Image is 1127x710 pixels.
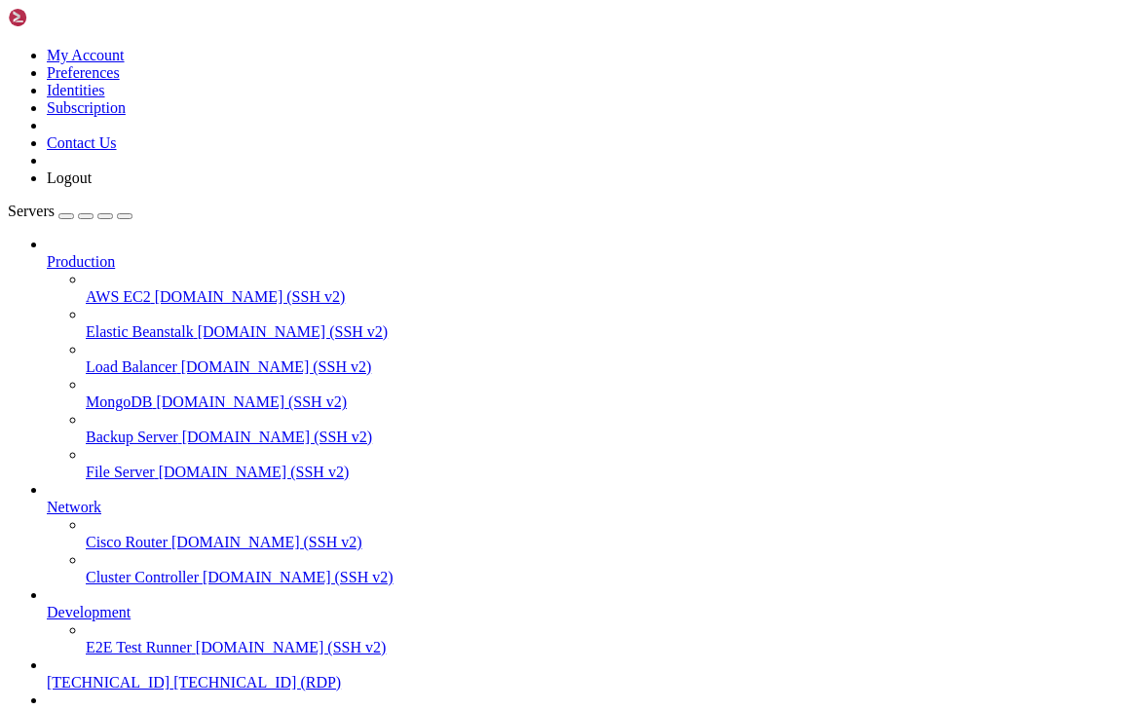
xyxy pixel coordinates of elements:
[86,429,1119,446] a: Backup Server [DOMAIN_NAME] (SSH v2)
[86,639,1119,656] a: E2E Test Runner [DOMAIN_NAME] (SSH v2)
[181,358,372,375] span: [DOMAIN_NAME] (SSH v2)
[198,323,389,340] span: [DOMAIN_NAME] (SSH v2)
[173,674,341,691] span: [TECHNICAL_ID] (RDP)
[47,481,1119,586] li: Network
[155,288,346,305] span: [DOMAIN_NAME] (SSH v2)
[196,639,387,655] span: [DOMAIN_NAME] (SSH v2)
[86,393,152,410] span: MongoDB
[8,8,120,27] img: Shellngn
[86,393,1119,411] a: MongoDB [DOMAIN_NAME] (SSH v2)
[86,288,1119,306] a: AWS EC2 [DOMAIN_NAME] (SSH v2)
[47,499,1119,516] a: Network
[86,271,1119,306] li: AWS EC2 [DOMAIN_NAME] (SSH v2)
[47,656,1119,691] li: [TECHNICAL_ID] [TECHNICAL_ID] (RDP)
[86,323,194,340] span: Elastic Beanstalk
[86,534,168,550] span: Cisco Router
[8,203,55,219] span: Servers
[86,569,1119,586] a: Cluster Controller [DOMAIN_NAME] (SSH v2)
[86,376,1119,411] li: MongoDB [DOMAIN_NAME] (SSH v2)
[47,47,125,63] a: My Account
[47,674,169,691] span: [TECHNICAL_ID]
[86,288,151,305] span: AWS EC2
[47,604,1119,621] a: Development
[86,429,178,445] span: Backup Server
[47,253,1119,271] a: Production
[86,464,155,480] span: File Server
[47,134,117,151] a: Contact Us
[171,534,362,550] span: [DOMAIN_NAME] (SSH v2)
[47,169,92,186] a: Logout
[159,464,350,480] span: [DOMAIN_NAME] (SSH v2)
[86,341,1119,376] li: Load Balancer [DOMAIN_NAME] (SSH v2)
[86,306,1119,341] li: Elastic Beanstalk [DOMAIN_NAME] (SSH v2)
[86,534,1119,551] a: Cisco Router [DOMAIN_NAME] (SSH v2)
[86,621,1119,656] li: E2E Test Runner [DOMAIN_NAME] (SSH v2)
[86,569,199,585] span: Cluster Controller
[47,99,126,116] a: Subscription
[182,429,373,445] span: [DOMAIN_NAME] (SSH v2)
[47,253,115,270] span: Production
[86,411,1119,446] li: Backup Server [DOMAIN_NAME] (SSH v2)
[86,323,1119,341] a: Elastic Beanstalk [DOMAIN_NAME] (SSH v2)
[47,64,120,81] a: Preferences
[47,499,101,515] span: Network
[203,569,394,585] span: [DOMAIN_NAME] (SSH v2)
[47,674,1119,691] a: [TECHNICAL_ID] [TECHNICAL_ID] (RDP)
[47,604,131,620] span: Development
[47,236,1119,481] li: Production
[86,358,1119,376] a: Load Balancer [DOMAIN_NAME] (SSH v2)
[86,551,1119,586] li: Cluster Controller [DOMAIN_NAME] (SSH v2)
[86,516,1119,551] li: Cisco Router [DOMAIN_NAME] (SSH v2)
[47,586,1119,656] li: Development
[86,639,192,655] span: E2E Test Runner
[47,82,105,98] a: Identities
[86,446,1119,481] li: File Server [DOMAIN_NAME] (SSH v2)
[86,464,1119,481] a: File Server [DOMAIN_NAME] (SSH v2)
[8,203,132,219] a: Servers
[86,358,177,375] span: Load Balancer
[156,393,347,410] span: [DOMAIN_NAME] (SSH v2)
